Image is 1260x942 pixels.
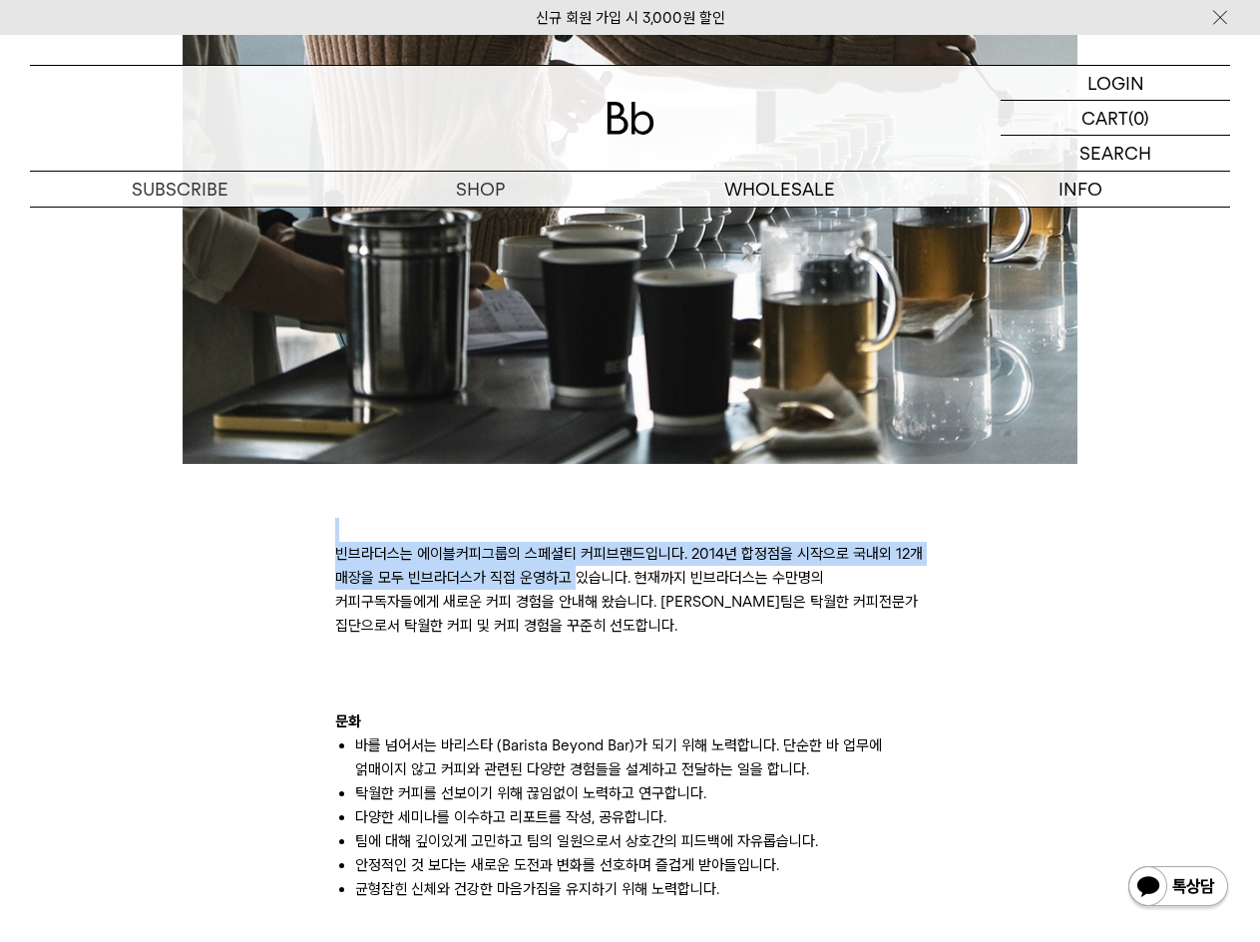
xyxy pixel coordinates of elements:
[355,781,926,805] li: 탁월한 커피를 선보이기 위해 끊임없이 노력하고 연구합니다.
[335,712,361,730] b: 문화
[355,829,926,853] li: 팀에 대해 깊이있게 고민하고 팀의 일원으로서 상호간의 피드백에 자유롭습니다.
[930,172,1230,207] p: INFO
[355,877,926,901] li: 균형잡힌 신체와 건강한 마음가짐을 유지하기 위해 노력합니다.
[1128,101,1149,135] p: (0)
[536,9,725,27] a: 신규 회원 가입 시 3,000원 할인
[607,102,654,135] img: 로고
[1001,66,1230,101] a: LOGIN
[30,172,330,207] a: SUBSCRIBE
[355,853,926,877] li: 안정적인 것 보다는 새로운 도전과 변화를 선호하며 즐겁게 받아들입니다.
[1079,136,1151,171] p: SEARCH
[1126,864,1230,912] img: 카카오톡 채널 1:1 채팅 버튼
[355,733,926,781] li: 바를 넘어서는 바리스타 (Barista Beyond Bar)가 되기 위해 노력합니다. 단순한 바 업무에 얽매이지 않고 커피와 관련된 다양한 경험들을 설계하고 전달하는 일을 합니다.
[1001,101,1230,136] a: CART (0)
[1081,101,1128,135] p: CART
[335,542,926,638] p: 빈브라더스는 에이블커피그룹의 스페셜티 커피브랜드입니다. 2014년 합정점을 시작으로 국내외 12개 매장을 모두 빈브라더스가 직접 운영하고 있습니다. 현재까지 빈브라더스는 수만...
[355,805,926,829] li: 다양한 세미나를 이수하고 리포트를 작성, 공유합니다.
[630,172,931,207] p: WHOLESALE
[1087,66,1144,100] p: LOGIN
[330,172,630,207] a: SHOP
